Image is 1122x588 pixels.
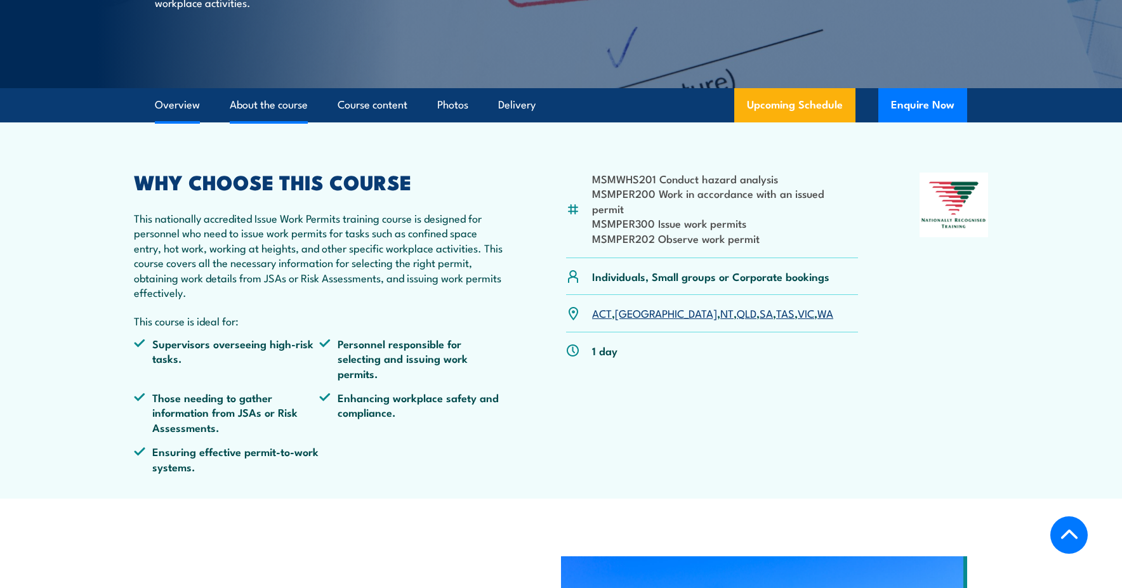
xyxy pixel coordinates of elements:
h2: WHY CHOOSE THIS COURSE [134,173,505,190]
a: QLD [737,305,756,320]
li: MSMPER200 Work in accordance with an issued permit [592,186,858,216]
a: Upcoming Schedule [734,88,855,122]
button: Enquire Now [878,88,967,122]
li: Ensuring effective permit-to-work systems. [134,444,319,474]
li: Enhancing workplace safety and compliance. [319,390,505,434]
p: 1 day [592,343,617,358]
a: NT [720,305,734,320]
a: ACT [592,305,612,320]
li: MSMPER300 Issue work permits [592,216,858,230]
a: Delivery [498,88,536,122]
li: Supervisors overseeing high-risk tasks. [134,336,319,381]
a: TAS [776,305,795,320]
li: MSMPER202 Observe work permit [592,231,858,245]
p: This nationally accredited Issue Work Permits training course is designed for personnel who need ... [134,211,505,299]
a: Photos [437,88,468,122]
a: Overview [155,88,200,122]
li: Those needing to gather information from JSAs or Risk Assessments. [134,390,319,434]
img: Nationally Recognised Training logo. [920,173,988,237]
p: Individuals, Small groups or Corporate bookings [592,269,829,284]
a: [GEOGRAPHIC_DATA] [615,305,717,320]
p: , , , , , , , [592,306,833,320]
li: Personnel responsible for selecting and issuing work permits. [319,336,505,381]
a: WA [817,305,833,320]
p: This course is ideal for: [134,313,505,328]
li: MSMWHS201 Conduct hazard analysis [592,171,858,186]
a: About the course [230,88,308,122]
a: VIC [798,305,814,320]
a: Course content [338,88,407,122]
a: SA [760,305,773,320]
